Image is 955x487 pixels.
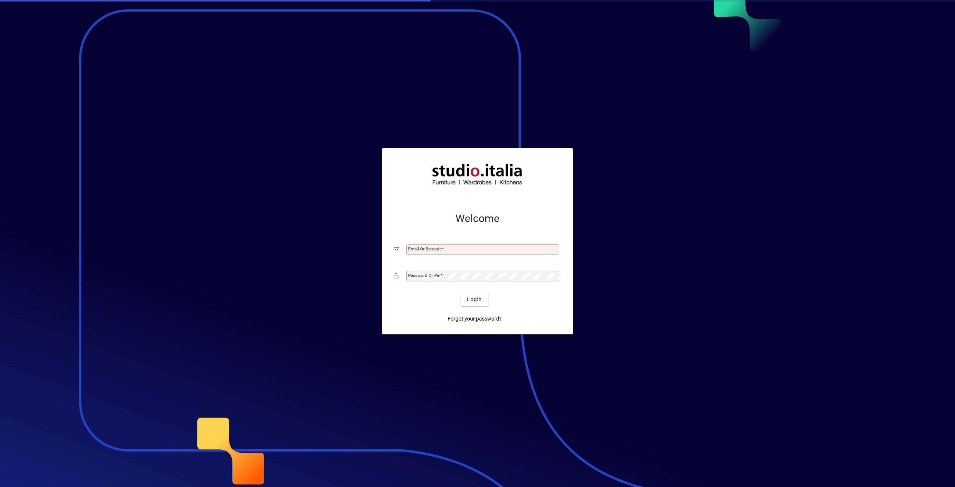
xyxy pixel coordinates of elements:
span: Forgot your password? [448,315,502,323]
span: Login [467,296,482,303]
a: Forgot your password? [445,312,505,325]
mat-label: Email or Barcode [408,246,442,252]
mat-label: Password or Pin [408,273,440,278]
h2: Welcome [394,212,561,225]
button: Login [461,293,488,306]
